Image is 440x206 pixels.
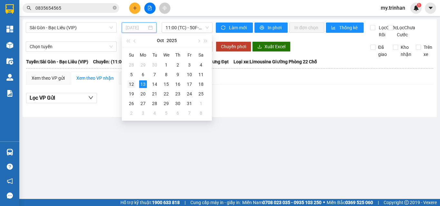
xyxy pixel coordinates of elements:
[139,109,147,117] div: 3
[394,24,416,38] span: Lọc Chưa Cước
[120,199,180,206] span: Hỗ trợ kỹ thuật:
[149,108,160,118] td: 2025-11-04
[151,71,158,78] div: 7
[160,108,172,118] td: 2025-11-05
[327,199,373,206] span: Miền Bắc
[162,109,170,117] div: 5
[137,60,149,70] td: 2025-09-29
[126,108,137,118] td: 2025-11-02
[174,71,182,78] div: 9
[3,14,123,30] li: [STREET_ADDRESS][PERSON_NAME]
[93,58,140,65] span: Chuyến: (11:00 [DATE])
[6,42,13,49] img: warehouse-icon
[6,58,13,65] img: warehouse-icon
[376,24,398,38] span: Lọc Cước Rồi
[197,90,205,98] div: 25
[129,3,140,14] button: plus
[195,99,207,108] td: 2025-11-01
[376,44,389,58] span: Đã giao
[139,100,147,107] div: 27
[174,100,182,107] div: 30
[404,200,409,205] span: copyright
[128,80,135,88] div: 12
[162,6,167,10] span: aim
[6,74,13,81] img: warehouse-icon
[149,99,160,108] td: 2025-10-28
[149,89,160,99] td: 2025-10-21
[197,71,205,78] div: 11
[148,6,152,10] span: file-add
[184,79,195,89] td: 2025-10-17
[27,6,31,10] span: search
[186,80,193,88] div: 17
[139,71,147,78] div: 6
[137,79,149,89] td: 2025-10-13
[376,4,410,12] span: my.trinhan
[160,50,172,60] th: We
[160,79,172,89] td: 2025-10-15
[128,61,135,69] div: 28
[195,79,207,89] td: 2025-10-18
[137,108,149,118] td: 2025-11-03
[172,108,184,118] td: 2025-11-06
[186,90,193,98] div: 24
[160,60,172,70] td: 2025-10-01
[234,58,317,65] span: Loại xe: Limousine Giường Phòng 22 Chỗ
[186,109,193,117] div: 7
[126,89,137,99] td: 2025-10-19
[398,44,414,58] span: Kho nhận
[157,34,164,47] button: Oct
[166,23,209,32] span: 11:00 (TC) - 50F-008.58
[137,70,149,79] td: 2025-10-06
[160,89,172,99] td: 2025-10-22
[137,99,149,108] td: 2025-10-27
[30,23,113,32] span: Sài Gòn - Bạc Liêu (VIP)
[126,60,137,70] td: 2025-09-28
[197,61,205,69] div: 4
[174,61,182,69] div: 2
[151,80,158,88] div: 14
[151,61,158,69] div: 30
[37,4,70,12] b: TRÍ NHÂN
[162,80,170,88] div: 15
[3,48,126,58] b: GỬI : VP [GEOGRAPHIC_DATA]
[151,109,158,117] div: 4
[216,22,253,33] button: syncLàm mới
[184,70,195,79] td: 2025-10-10
[260,25,265,31] span: printer
[184,89,195,99] td: 2025-10-24
[144,3,156,14] button: file-add
[128,100,135,107] div: 26
[113,6,117,10] span: close-circle
[137,50,149,60] th: Mo
[174,109,182,117] div: 6
[254,22,288,33] button: printerIn phơi
[417,3,421,7] sup: 1
[7,193,13,199] span: message
[149,70,160,79] td: 2025-10-07
[160,70,172,79] td: 2025-10-08
[149,60,160,70] td: 2025-09-30
[326,22,364,33] button: bar-chartThống kê
[128,71,135,78] div: 5
[184,60,195,70] td: 2025-10-03
[151,90,158,98] div: 21
[30,94,55,102] span: Lọc VP Gửi
[428,5,434,11] span: caret-down
[139,61,147,69] div: 29
[35,4,111,12] input: Tìm tên, số ĐT hoặc mã đơn
[186,100,193,107] div: 31
[149,50,160,60] th: Tu
[172,89,184,99] td: 2025-10-23
[152,200,180,205] strong: 1900 633 818
[126,79,137,89] td: 2025-10-12
[162,61,170,69] div: 1
[172,60,184,70] td: 2025-10-02
[195,50,207,60] th: Sa
[30,42,113,51] span: Chọn tuyến
[195,89,207,99] td: 2025-10-25
[151,100,158,107] div: 28
[289,22,324,33] button: In đơn chọn
[126,70,137,79] td: 2025-10-05
[172,70,184,79] td: 2025-10-09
